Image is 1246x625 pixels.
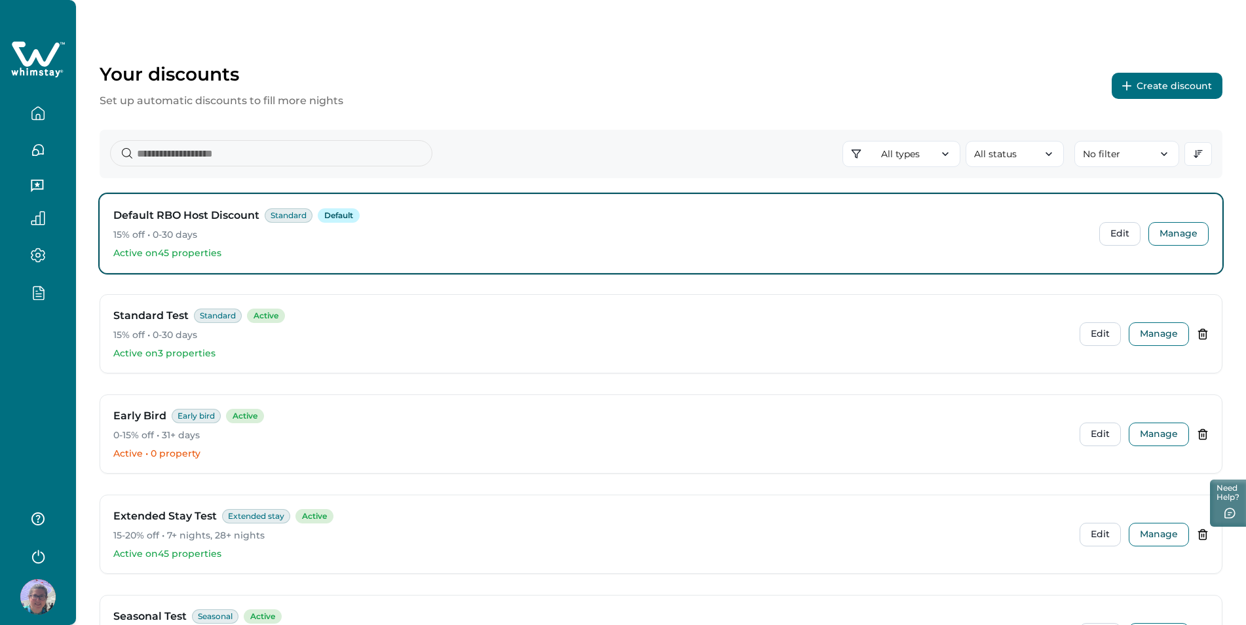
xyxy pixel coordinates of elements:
h3: Standard Test [113,308,189,324]
span: Seasonal [192,609,238,624]
p: Active on 45 properties [113,548,1069,561]
p: Active on 3 properties [113,347,1069,360]
span: Standard [194,309,242,323]
p: Set up automatic discounts to fill more nights [100,93,343,109]
button: Edit [1080,423,1121,446]
p: 15% off • 0-30 days [113,329,1069,342]
img: Whimstay Host [20,579,56,615]
h3: Extended Stay Test [113,508,217,524]
span: Early bird [172,409,221,423]
span: Active [295,509,333,523]
p: 15-20% off • 7+ nights, 28+ nights [113,529,1069,542]
button: Edit [1099,222,1141,246]
button: Manage [1129,523,1189,546]
button: Manage [1148,222,1209,246]
p: 15% off • 0-30 days [113,229,1089,242]
h3: Seasonal Test [113,609,187,624]
button: Edit [1080,523,1121,546]
p: Active • 0 property [113,447,1069,461]
button: Edit [1080,322,1121,346]
p: Your discounts [100,63,343,85]
span: Default [318,208,360,223]
span: Active [244,609,282,624]
h3: Early Bird [113,408,166,424]
span: Active [226,409,264,423]
h3: Default RBO Host Discount [113,208,259,223]
button: Manage [1129,423,1189,446]
button: Manage [1129,322,1189,346]
p: 0-15% off • 31+ days [113,429,1069,442]
span: Extended stay [222,509,290,523]
p: Active on 45 properties [113,247,1089,260]
span: Active [247,309,285,323]
span: Standard [265,208,312,223]
button: Create discount [1112,73,1222,99]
